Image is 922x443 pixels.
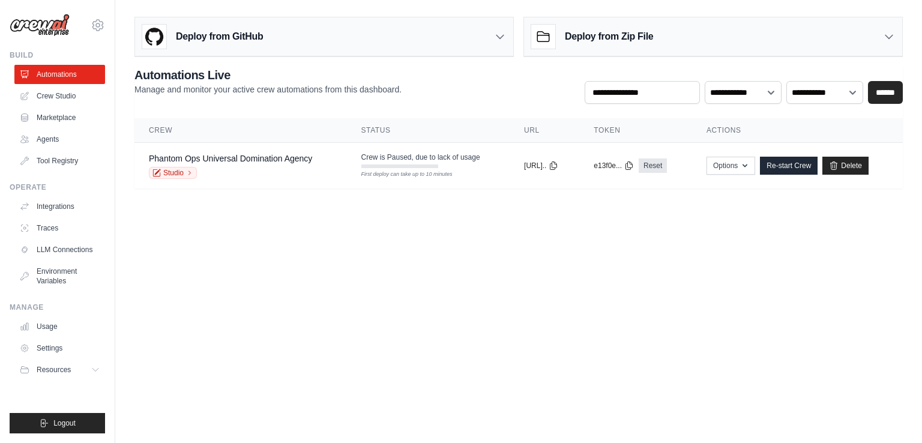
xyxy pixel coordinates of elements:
[14,218,105,238] a: Traces
[14,65,105,84] a: Automations
[176,29,263,44] h3: Deploy from GitHub
[14,86,105,106] a: Crew Studio
[14,108,105,127] a: Marketplace
[639,158,667,173] a: Reset
[692,118,903,143] th: Actions
[14,151,105,170] a: Tool Registry
[149,167,197,179] a: Studio
[594,161,634,170] button: e13f0e...
[510,118,579,143] th: URL
[10,182,105,192] div: Operate
[134,118,347,143] th: Crew
[579,118,692,143] th: Token
[14,262,105,291] a: Environment Variables
[14,360,105,379] button: Resources
[10,50,105,60] div: Build
[53,418,76,428] span: Logout
[10,303,105,312] div: Manage
[707,157,755,175] button: Options
[14,317,105,336] a: Usage
[37,365,71,375] span: Resources
[142,25,166,49] img: GitHub Logo
[760,157,818,175] a: Re-start Crew
[347,118,510,143] th: Status
[14,130,105,149] a: Agents
[134,67,402,83] h2: Automations Live
[361,170,438,179] div: First deploy can take up to 10 minutes
[149,154,312,163] a: Phantom Ops Universal Domination Agency
[565,29,653,44] h3: Deploy from Zip File
[822,157,869,175] a: Delete
[134,83,402,95] p: Manage and monitor your active crew automations from this dashboard.
[361,152,480,162] span: Crew is Paused, due to lack of usage
[10,413,105,433] button: Logout
[14,240,105,259] a: LLM Connections
[14,339,105,358] a: Settings
[14,197,105,216] a: Integrations
[10,14,70,37] img: Logo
